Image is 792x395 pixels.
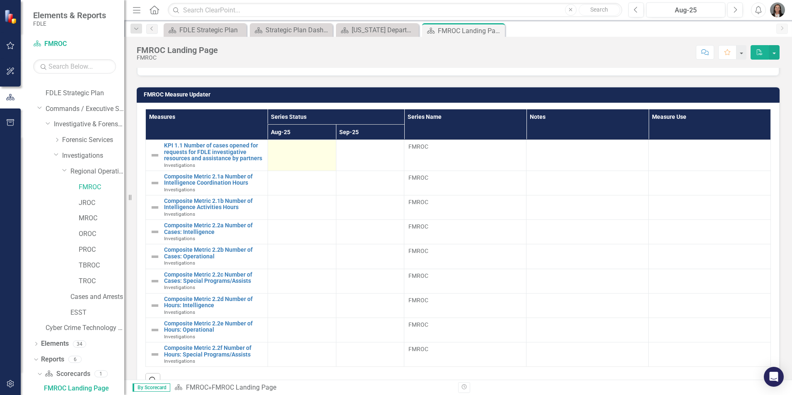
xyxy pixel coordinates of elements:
[338,25,417,35] a: [US_STATE] Department Of Law Enforcement Strategic Plan
[770,2,785,17] img: Barrett Espino
[46,323,124,333] a: Cyber Crime Technology & Telecommunications
[46,104,124,114] a: Commands / Executive Support Branch
[144,92,775,98] h3: FMROC Measure Updater
[164,309,195,315] span: Investigations
[150,301,160,311] img: Not Defined
[33,20,106,27] small: FDLE
[526,140,649,171] td: Double-Click to Edit
[33,59,116,74] input: Search Below...
[79,183,124,192] a: FMROC
[146,220,268,244] td: Double-Click to Edit Right Click for Context Menu
[45,369,90,379] a: Scorecards
[649,244,771,269] td: Double-Click to Edit
[336,269,404,293] td: Double-Click to Edit
[41,339,69,349] a: Elements
[526,244,649,269] td: Double-Click to Edit
[526,342,649,367] td: Double-Click to Edit
[164,198,263,211] a: Composite Metric 2.1b Number of Intelligence Activities Hours
[408,247,522,255] span: FMROC
[526,318,649,342] td: Double-Click to Edit
[79,245,124,255] a: PROC
[41,355,64,364] a: Reports
[649,195,771,220] td: Double-Click to Edit
[186,383,208,391] a: FMROC
[404,220,526,244] td: Double-Click to Edit
[146,244,268,269] td: Double-Click to Edit Right Click for Context Menu
[150,325,160,335] img: Not Defined
[526,293,649,318] td: Double-Click to Edit
[590,6,608,13] span: Search
[526,269,649,293] td: Double-Click to Edit
[174,383,452,393] div: »
[70,292,124,302] a: Cases and Arrests
[649,269,771,293] td: Double-Click to Edit
[404,318,526,342] td: Double-Click to Edit
[79,277,124,286] a: TROC
[404,140,526,171] td: Double-Click to Edit
[352,25,417,35] div: [US_STATE] Department Of Law Enforcement Strategic Plan
[137,55,218,61] div: FMROC
[404,244,526,269] td: Double-Click to Edit
[408,142,522,151] span: FMROC
[4,9,19,24] img: ClearPoint Strategy
[62,151,124,161] a: Investigations
[73,340,86,347] div: 34
[266,25,331,35] div: Strategic Plan Dashboard
[164,222,263,235] a: Composite Metric 2.2a Number of Cases: Intelligence
[146,293,268,318] td: Double-Click to Edit Right Click for Context Menu
[404,269,526,293] td: Double-Click to Edit
[164,142,263,161] a: KPI 1.1 Number of cases opened for requests for FDLE investigative resources and assistance by pa...
[164,187,195,193] span: Investigations
[79,198,124,208] a: JROC
[146,140,268,171] td: Double-Click to Edit Right Click for Context Menu
[164,247,263,260] a: Composite Metric 2.2b Number of Cases: Operational
[212,383,276,391] div: FMROC Landing Page
[164,260,195,266] span: Investigations
[336,171,404,195] td: Double-Click to Edit
[164,211,195,217] span: Investigations
[268,269,336,293] td: Double-Click to Edit
[146,342,268,367] td: Double-Click to Edit Right Click for Context Menu
[166,25,244,35] a: FDLE Strategic Plan
[268,293,336,318] td: Double-Click to Edit
[164,334,195,340] span: Investigations
[164,345,263,358] a: Composite Metric 2.2f Number of Hours: Special Programs/Assists
[164,162,195,168] span: Investigations
[33,39,116,49] a: FMROC
[164,296,263,309] a: Composite Metric 2.2d Number of Hours: Intelligence
[268,342,336,367] td: Double-Click to Edit
[146,318,268,342] td: Double-Click to Edit Right Click for Context Menu
[408,320,522,329] span: FMROC
[150,178,160,188] img: Not Defined
[150,150,160,160] img: Not Defined
[526,220,649,244] td: Double-Click to Edit
[94,371,108,378] div: 1
[336,342,404,367] td: Double-Click to Edit
[649,342,771,367] td: Double-Click to Edit
[164,236,195,241] span: Investigations
[33,10,106,20] span: Elements & Reports
[268,220,336,244] td: Double-Click to Edit
[42,382,124,395] a: FMROC Landing Page
[68,356,82,363] div: 6
[649,171,771,195] td: Double-Click to Edit
[336,195,404,220] td: Double-Click to Edit
[438,26,503,36] div: FMROC Landing Page
[70,308,124,318] a: ESST
[168,3,622,17] input: Search ClearPoint...
[268,318,336,342] td: Double-Click to Edit
[150,202,160,212] img: Not Defined
[133,383,170,392] span: By Scorecard
[336,220,404,244] td: Double-Click to Edit
[146,269,268,293] td: Double-Click to Edit Right Click for Context Menu
[146,195,268,220] td: Double-Click to Edit Right Click for Context Menu
[70,167,124,176] a: Regional Operations Centers
[79,214,124,223] a: MROC
[79,261,124,270] a: TBROC
[164,272,263,284] a: Composite Metric 2.2c Number of Cases: Special Programs/Assists
[408,222,522,231] span: FMROC
[404,171,526,195] td: Double-Click to Edit
[579,4,620,16] button: Search
[164,358,195,364] span: Investigations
